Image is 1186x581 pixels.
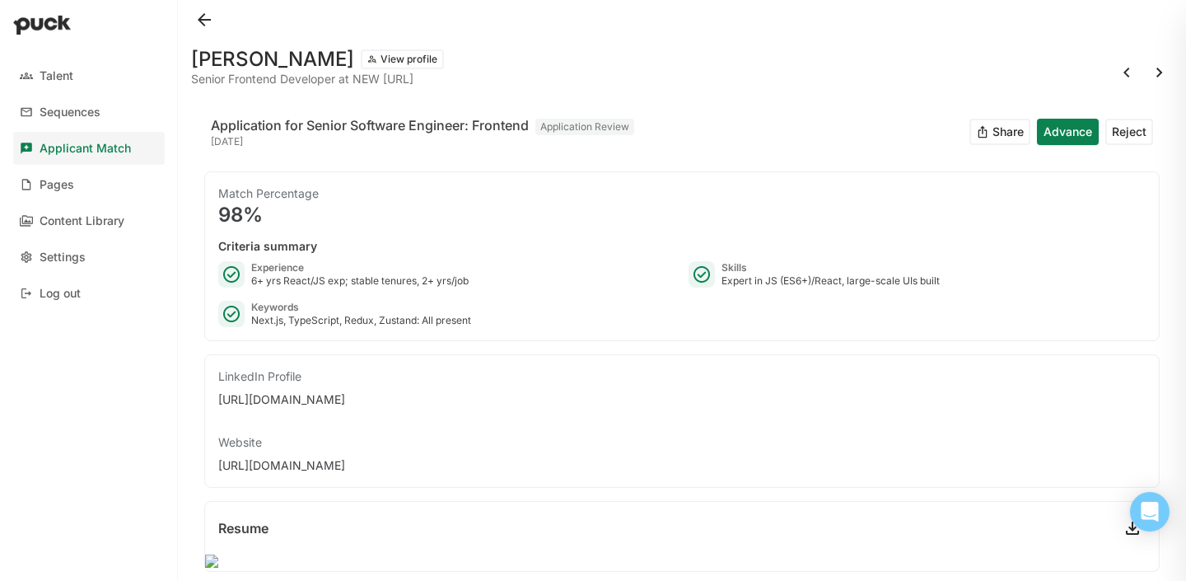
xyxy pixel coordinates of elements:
div: Match Percentage [218,185,1146,202]
div: Criteria summary [218,238,1146,255]
button: Advance [1037,119,1099,145]
div: 6+ yrs React/JS exp; stable tenures, 2+ yrs/job [251,274,469,288]
div: 98% [218,205,1146,225]
div: Pages [40,178,74,192]
div: Settings [40,251,86,265]
div: Open Intercom Messenger [1130,492,1170,532]
div: Log out [40,287,81,301]
div: Next.js, TypeScript, Redux, Zustand: All present [251,314,471,327]
div: Content Library [40,214,124,228]
div: Keywords [251,301,471,314]
div: [DATE] [211,135,634,148]
a: Content Library [13,204,165,237]
h1: [PERSON_NAME] [191,49,354,69]
div: Experience [251,261,469,274]
div: Expert in JS (ES6+)/React, large-scale UIs built [721,274,940,288]
button: View profile [361,49,444,69]
button: Reject [1105,119,1153,145]
img: Mohnish%20Senior%20Frontend%20Developer%20Resume.all.png [205,555,218,568]
a: Pages [13,168,165,201]
div: [URL][DOMAIN_NAME] [218,391,1146,408]
div: Applicant Match [40,142,131,156]
div: LinkedIn Profile [218,368,1146,385]
div: Senior Frontend Developer at NEW [URL] [191,73,444,86]
button: Share [969,119,1030,145]
div: Skills [721,261,940,274]
a: Sequences [13,96,165,129]
a: Talent [13,59,165,92]
a: Settings [13,241,165,274]
div: Application Review [535,119,634,135]
div: Sequences [40,105,100,119]
a: Applicant Match [13,132,165,165]
div: [URL][DOMAIN_NAME] [218,457,1146,474]
div: Website [218,434,1146,451]
div: Talent [40,69,73,83]
div: Resume [218,522,268,535]
div: Application for Senior Software Engineer: Frontend [211,115,529,135]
